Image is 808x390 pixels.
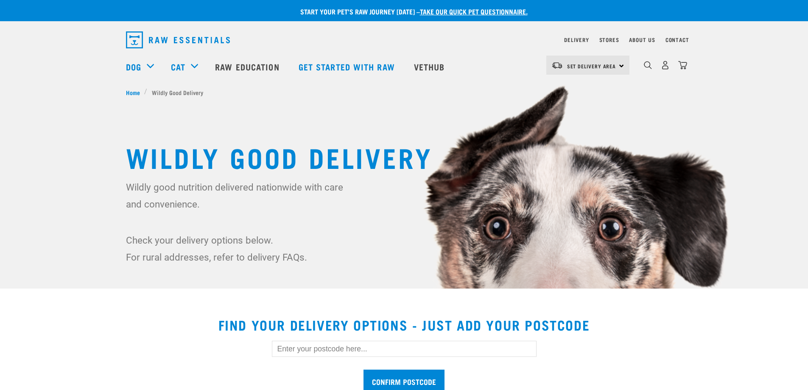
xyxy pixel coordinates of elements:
a: Get started with Raw [290,50,405,84]
a: take our quick pet questionnaire. [420,9,528,13]
a: Cat [171,60,185,73]
a: Delivery [564,38,589,41]
span: Set Delivery Area [567,65,616,67]
input: Enter your postcode here... [272,341,537,357]
a: About Us [629,38,655,41]
nav: dropdown navigation [119,28,689,52]
p: Wildly good nutrition delivered nationwide with care and convenience. [126,179,349,213]
img: Raw Essentials Logo [126,31,230,48]
a: Home [126,88,145,97]
a: Dog [126,60,141,73]
a: Stores [599,38,619,41]
img: home-icon-1@2x.png [644,61,652,69]
img: user.png [661,61,670,70]
span: Home [126,88,140,97]
nav: breadcrumbs [126,88,682,97]
h1: Wildly Good Delivery [126,141,682,172]
a: Raw Education [207,50,290,84]
h2: Find your delivery options - just add your postcode [10,317,798,332]
a: Vethub [405,50,456,84]
img: van-moving.png [551,62,563,69]
p: Check your delivery options below. For rural addresses, refer to delivery FAQs. [126,232,349,266]
img: home-icon@2x.png [678,61,687,70]
a: Contact [665,38,689,41]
